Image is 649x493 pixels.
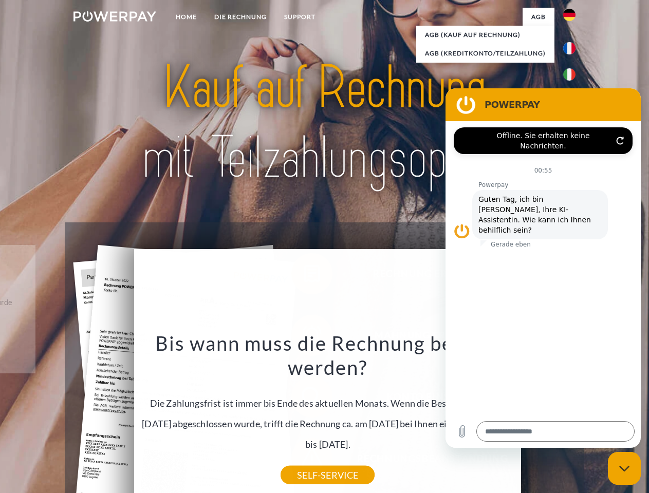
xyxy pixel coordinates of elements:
[523,8,554,26] a: agb
[73,11,156,22] img: logo-powerpay-white.svg
[446,88,641,448] iframe: Messaging-Fenster
[608,452,641,485] iframe: Schaltfläche zum Öffnen des Messaging-Fensters; Konversation läuft
[275,8,324,26] a: SUPPORT
[563,68,576,81] img: it
[98,49,551,197] img: title-powerpay_de.svg
[281,466,375,484] a: SELF-SERVICE
[416,26,554,44] a: AGB (Kauf auf Rechnung)
[563,42,576,54] img: fr
[140,331,515,475] div: Die Zahlungsfrist ist immer bis Ende des aktuellen Monats. Wenn die Bestellung z.B. am [DATE] abg...
[416,44,554,63] a: AGB (Kreditkonto/Teilzahlung)
[140,331,515,380] h3: Bis wann muss die Rechnung bezahlt werden?
[206,8,275,26] a: DIE RECHNUNG
[563,9,576,21] img: de
[167,8,206,26] a: Home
